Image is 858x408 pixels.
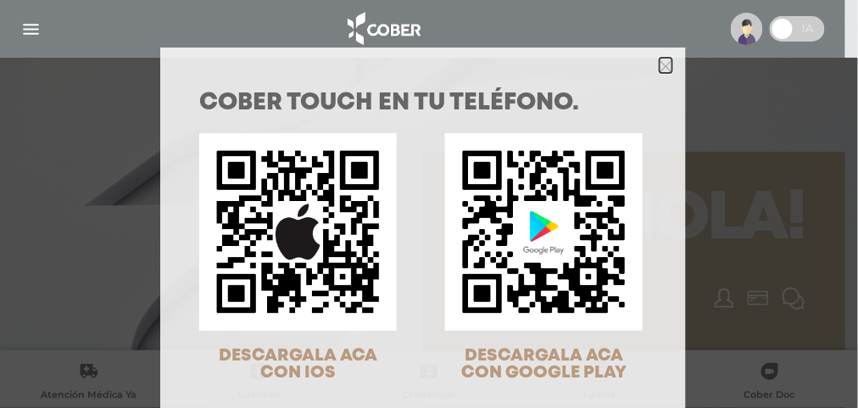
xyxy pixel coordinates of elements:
[660,58,672,73] button: Close
[199,133,397,331] img: qr-code
[445,133,643,331] img: qr-code
[461,348,627,381] span: DESCARGALA ACA CON GOOGLE PLAY
[200,92,646,115] h1: COBER TOUCH en tu teléfono.
[219,348,377,381] span: DESCARGALA ACA CON IOS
